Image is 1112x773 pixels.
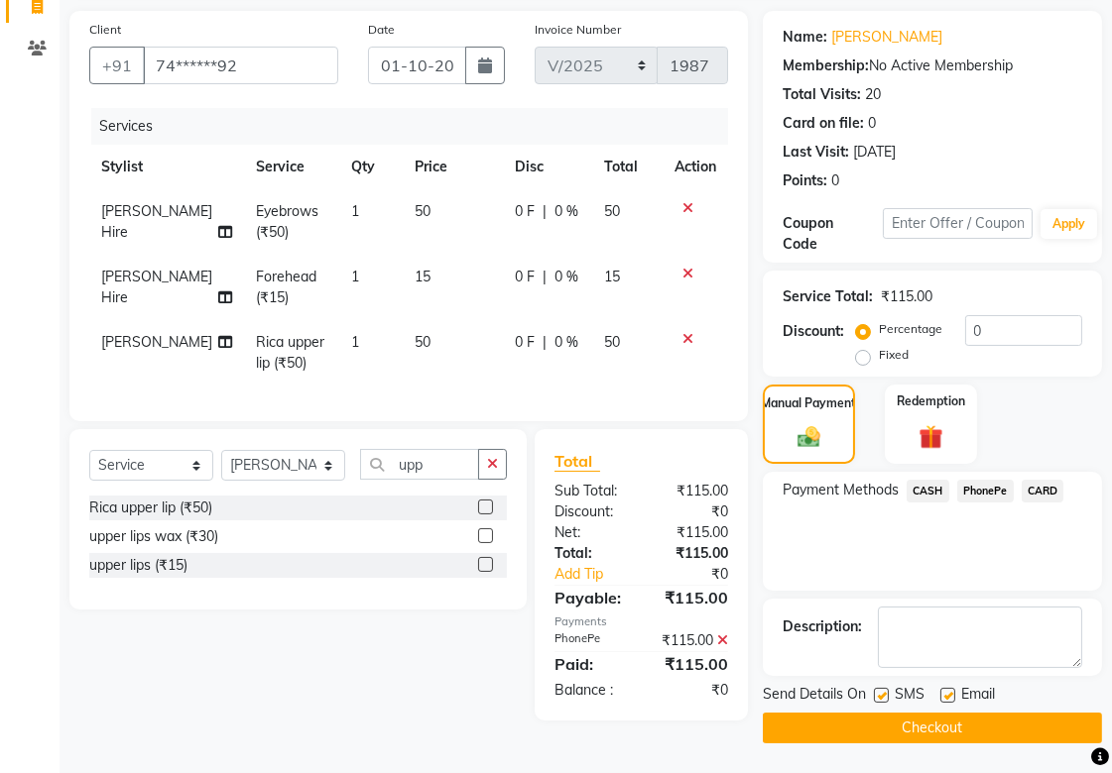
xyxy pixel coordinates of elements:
button: Apply [1041,209,1097,239]
div: ₹115.00 [881,286,932,307]
span: 0 F [515,332,535,353]
span: Total [555,451,600,472]
label: Fixed [879,346,909,364]
div: ₹115.00 [642,522,744,543]
div: ₹115.00 [642,630,744,651]
span: 1 [351,268,359,285]
div: Card on file: [783,113,864,134]
div: Paid: [540,652,642,676]
span: 15 [415,268,431,285]
div: Last Visit: [783,142,849,163]
div: ₹0 [642,501,744,522]
label: Date [368,21,395,39]
span: PhonePe [957,480,1014,502]
span: [PERSON_NAME] Hire [101,268,212,306]
div: 0 [831,170,839,191]
div: Membership: [783,55,869,76]
div: Sub Total: [540,481,642,501]
div: Discount: [540,501,642,522]
div: ₹115.00 [642,481,744,501]
button: +91 [89,47,145,84]
span: [PERSON_NAME] Hire [101,202,212,241]
input: Search by Name/Mobile/Email/Code [143,47,338,84]
a: Add Tip [540,564,659,585]
div: Services [91,108,743,145]
div: Net: [540,522,642,543]
span: 0 % [555,332,578,353]
div: ₹0 [659,564,743,585]
input: Search or Scan [360,449,479,480]
span: 50 [604,333,620,351]
th: Service [244,145,340,189]
span: 0 % [555,201,578,222]
span: CARD [1022,480,1064,502]
div: Payable: [540,586,642,609]
span: 1 [351,202,359,220]
label: Manual Payment [762,394,857,412]
div: Discount: [783,321,844,342]
span: 50 [604,202,620,220]
th: Disc [503,145,592,189]
div: Balance : [540,680,642,701]
div: Total Visits: [783,84,861,105]
span: Rica upper lip (₹50) [256,333,324,372]
span: | [543,201,547,222]
div: 0 [868,113,876,134]
span: 1 [351,333,359,351]
div: ₹115.00 [642,543,744,564]
div: Coupon Code [783,213,883,255]
th: Price [403,145,503,189]
label: Invoice Number [535,21,621,39]
div: Service Total: [783,286,873,307]
span: Email [961,684,995,709]
div: ₹0 [642,680,744,701]
th: Stylist [89,145,244,189]
span: [PERSON_NAME] [101,333,212,351]
div: [DATE] [853,142,896,163]
div: Rica upper lip (₹50) [89,497,212,518]
span: Forehead (₹15) [256,268,316,306]
div: upper lips wax (₹30) [89,526,218,547]
span: 0 F [515,201,535,222]
div: upper lips (₹15) [89,555,187,576]
div: Total: [540,543,642,564]
div: Points: [783,170,827,191]
div: Payments [555,613,728,630]
div: ₹115.00 [642,586,744,609]
span: 0 F [515,267,535,287]
span: 0 % [555,267,578,287]
label: Percentage [879,320,942,338]
span: 15 [604,268,620,285]
label: Client [89,21,121,39]
span: Payment Methods [783,480,899,500]
span: CASH [907,480,949,502]
img: _gift.svg [912,422,951,452]
a: [PERSON_NAME] [831,27,942,48]
th: Action [663,145,728,189]
th: Qty [339,145,403,189]
div: PhonePe [540,630,642,651]
input: Enter Offer / Coupon Code [883,208,1033,239]
span: Eyebrows (₹50) [256,202,318,241]
span: | [543,267,547,287]
img: _cash.svg [791,424,827,450]
span: 50 [415,202,431,220]
div: No Active Membership [783,55,1082,76]
div: Name: [783,27,827,48]
button: Checkout [763,713,1102,743]
div: 20 [865,84,881,105]
th: Total [592,145,663,189]
label: Redemption [897,392,965,410]
span: SMS [895,684,925,709]
span: Send Details On [763,684,866,709]
span: | [543,332,547,353]
span: 50 [415,333,431,351]
div: Description: [783,616,862,637]
div: ₹115.00 [642,652,744,676]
